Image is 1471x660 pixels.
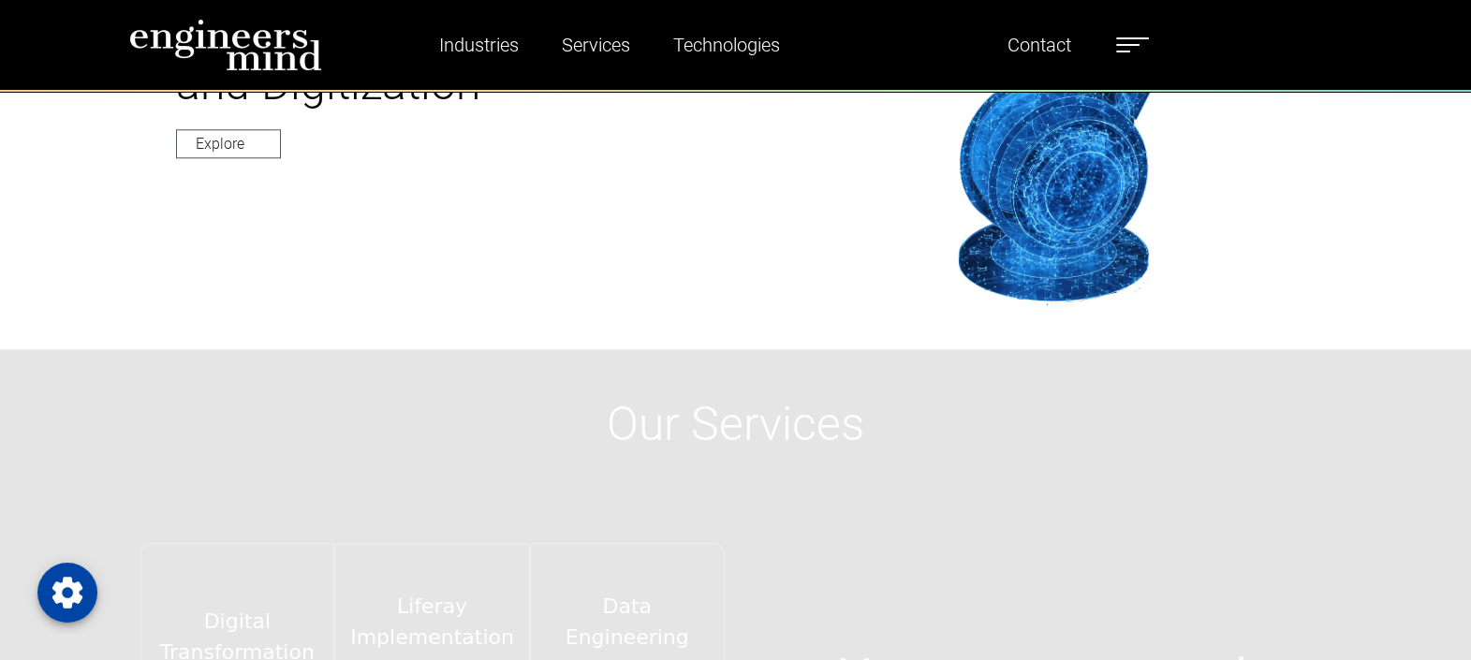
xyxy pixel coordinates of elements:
a: Contact [1000,23,1079,66]
a: Technologies [666,23,787,66]
a: Explore [176,129,281,158]
a: Services [554,23,638,66]
a: Industries [432,23,526,66]
h1: Our Services [129,396,1343,452]
img: logo [129,19,322,71]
